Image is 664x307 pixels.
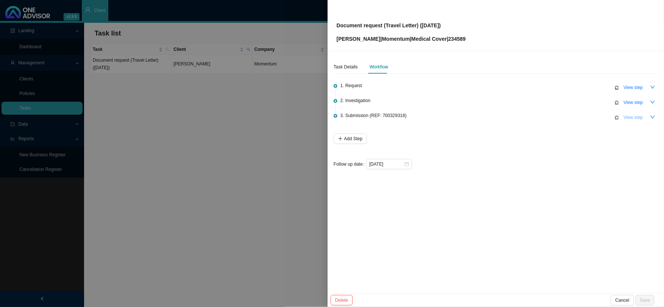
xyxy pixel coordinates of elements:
span: 2. Investigation [340,97,371,104]
p: [PERSON_NAME] | | | 234589 [337,35,466,43]
button: Cancel [611,295,634,306]
span: Add Step [344,135,362,142]
span: View step [624,114,643,121]
span: down [650,114,655,120]
span: Medical Cover [411,36,447,42]
button: View step [619,97,648,108]
span: alert [615,100,619,105]
button: Delete [331,295,353,306]
input: Select date [369,160,404,168]
p: Document request (Travel Letter) ([DATE]) [337,21,466,30]
span: plus [338,136,343,141]
button: Add Step [334,133,367,144]
span: alert [615,115,619,120]
span: 1. Request [340,82,362,89]
span: 3. Submission (REF: 700329318) [340,112,407,119]
button: Save [636,295,655,306]
span: View step [624,84,643,91]
button: View step [619,82,648,93]
span: Cancel [615,297,629,304]
label: Follow up date [334,159,366,169]
div: Task Details [334,63,358,71]
span: down [650,85,655,90]
span: alert [615,85,619,90]
span: Momentum [382,36,410,42]
span: View step [624,99,643,106]
span: down [650,99,655,105]
button: View step [619,112,648,123]
span: Delete [335,297,348,304]
div: Workflow [370,63,388,71]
